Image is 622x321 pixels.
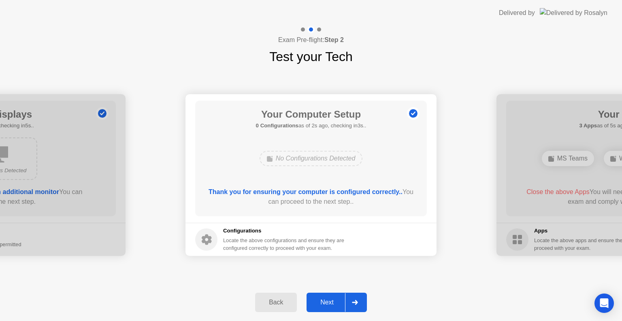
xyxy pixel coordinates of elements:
div: Locate the above configurations and ensure they are configured correctly to proceed with your exam. [223,237,346,252]
b: 0 Configurations [256,122,298,129]
h1: Test your Tech [269,47,353,66]
h5: Configurations [223,227,346,235]
div: You can proceed to the next step.. [207,187,415,207]
h1: Your Computer Setup [256,107,366,122]
button: Next [307,293,367,312]
div: Delivered by [499,8,535,18]
button: Back [255,293,297,312]
h4: Exam Pre-flight: [278,35,344,45]
div: Back [258,299,294,306]
div: Open Intercom Messenger [594,294,614,313]
div: Next [309,299,345,306]
h5: as of 2s ago, checking in3s.. [256,122,366,130]
img: Delivered by Rosalyn [540,8,607,17]
b: Thank you for ensuring your computer is configured correctly.. [209,188,403,195]
b: Step 2 [324,36,344,43]
div: No Configurations Detected [260,151,363,166]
